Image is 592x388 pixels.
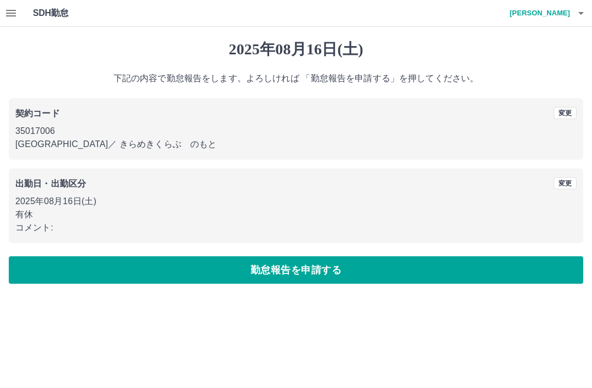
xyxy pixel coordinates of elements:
[15,109,60,118] b: 契約コード
[9,256,583,284] button: 勤怠報告を申請する
[9,40,583,59] h1: 2025年08月16日(土)
[554,107,577,119] button: 変更
[9,72,583,85] p: 下記の内容で勤怠報告をします。よろしければ 「勤怠報告を申請する」を押してください。
[15,221,577,234] p: コメント:
[15,138,577,151] p: [GEOGRAPHIC_DATA] ／ きらめきくらぶ のもと
[15,195,577,208] p: 2025年08月16日(土)
[15,208,577,221] p: 有休
[554,177,577,189] button: 変更
[15,179,86,188] b: 出勤日・出勤区分
[15,125,577,138] p: 35017006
